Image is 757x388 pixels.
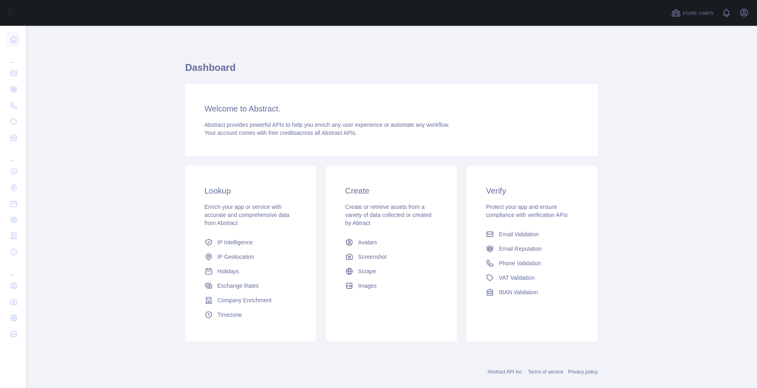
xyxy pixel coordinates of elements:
[358,253,387,261] span: Screenshot
[6,261,19,277] div: ...
[342,250,441,264] a: Screenshot
[205,185,297,196] h3: Lookup
[486,185,578,196] h3: Verify
[218,238,253,246] span: IP Intelligence
[269,130,297,136] span: free credits
[499,259,541,267] span: Phone Validation
[6,48,19,64] div: ...
[201,235,300,250] a: IP Intelligence
[670,6,715,19] button: Invite users
[345,204,431,226] span: Create or retrieve assets from a variety of data collected or created by Abtract
[483,285,581,299] a: IBAN Validation
[342,235,441,250] a: Avatars
[499,274,535,282] span: VAT Validation
[218,296,272,304] span: Company Enrichment
[358,238,377,246] span: Avatars
[342,264,441,279] a: Scrape
[6,147,19,163] div: ...
[205,122,450,128] span: Abstract provides powerful APIs to help you enrich any user experience or automate any workflow.
[499,288,538,296] span: IBAN Validation
[486,204,568,218] span: Protect your app and ensure compliance with verification APIs
[218,282,259,290] span: Exchange Rates
[201,250,300,264] a: IP Geolocation
[342,279,441,293] a: Images
[483,256,581,270] a: Phone Validation
[205,103,579,114] h3: Welcome to Abstract.
[218,267,239,275] span: Holidays
[218,311,242,319] span: Timezone
[201,264,300,279] a: Holidays
[205,130,357,136] span: Your account comes with across all Abstract APIs.
[201,308,300,322] a: Timezone
[499,245,542,253] span: Email Reputation
[568,369,597,375] a: Privacy policy
[528,369,563,375] a: Terms of service
[487,369,523,375] a: Abstract API Inc.
[201,279,300,293] a: Exchange Rates
[358,282,377,290] span: Images
[682,8,713,18] span: Invite users
[205,204,290,226] span: Enrich your app or service with accurate and comprehensive data from Abstract
[185,61,598,80] h1: Dashboard
[358,267,376,275] span: Scrape
[499,230,539,238] span: Email Validation
[218,253,255,261] span: IP Geolocation
[483,227,581,241] a: Email Validation
[483,270,581,285] a: VAT Validation
[201,293,300,308] a: Company Enrichment
[345,185,438,196] h3: Create
[483,241,581,256] a: Email Reputation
